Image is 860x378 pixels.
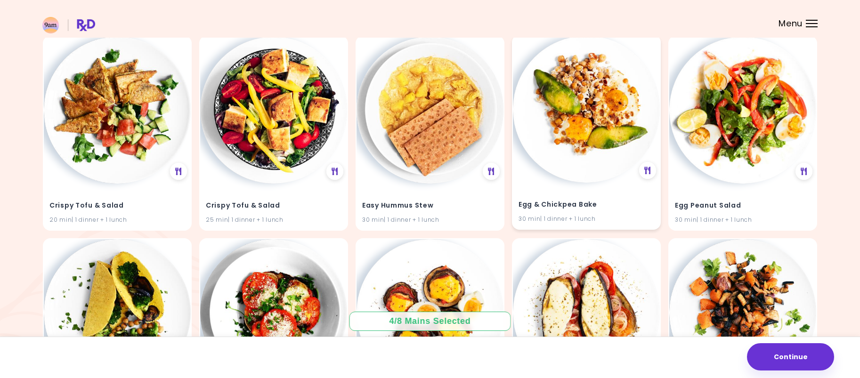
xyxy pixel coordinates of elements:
[795,163,812,180] div: See Meal Plan
[326,163,343,180] div: See Meal Plan
[779,19,803,28] span: Menu
[49,198,185,213] h4: Crispy Tofu & Salad
[206,215,341,224] div: 25 min | 1 dinner + 1 lunch
[519,214,654,223] div: 30 min | 1 dinner + 1 lunch
[206,198,341,213] h4: Crispy Tofu & Salad
[483,163,500,180] div: See Meal Plan
[747,343,834,370] button: Continue
[675,198,811,213] h4: Egg Peanut Salad
[170,163,187,180] div: See Meal Plan
[639,162,656,179] div: See Meal Plan
[519,197,654,212] h4: Egg & Chickpea Bake
[675,215,811,224] div: 30 min | 1 dinner + 1 lunch
[362,215,498,224] div: 30 min | 1 dinner + 1 lunch
[42,17,95,33] img: RxDiet
[362,198,498,213] h4: Easy Hummus Stew
[382,315,478,327] div: 4 / 8 Mains Selected
[49,215,185,224] div: 20 min | 1 dinner + 1 lunch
